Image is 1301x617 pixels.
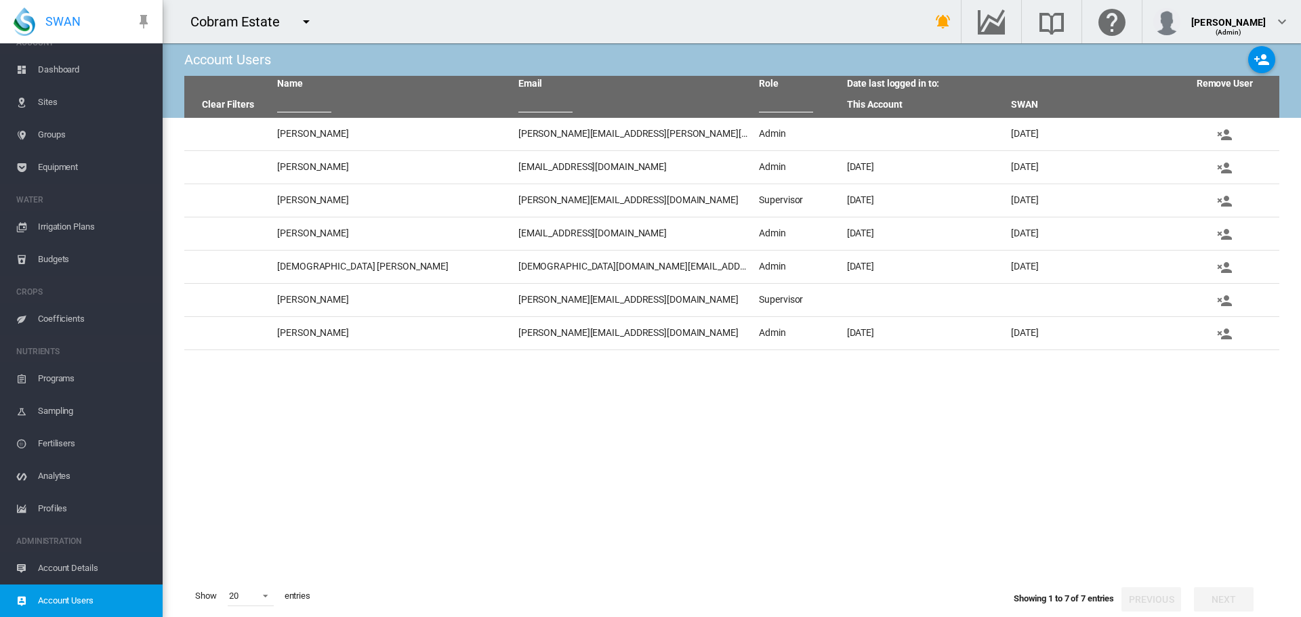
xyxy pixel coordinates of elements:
[279,584,316,608] span: entries
[842,76,1170,92] th: Date last logged in to:
[842,251,1006,283] td: [DATE]
[16,281,152,303] span: CROPS
[38,395,152,427] span: Sampling
[513,217,754,250] td: [EMAIL_ADDRESS][DOMAIN_NAME]
[1035,14,1068,30] md-icon: Search the knowledge base
[753,317,841,349] td: Admin
[1006,251,1170,283] td: [DATE]
[16,341,152,362] span: NUTRIENTS
[38,243,152,276] span: Budgets
[753,118,841,150] td: Admin
[1216,160,1233,176] md-icon: icon-account-remove
[184,317,1279,350] tr: [PERSON_NAME] [PERSON_NAME][EMAIL_ADDRESS][DOMAIN_NAME] Admin [DATE] [DATE] Remove user from this...
[842,184,1006,217] td: [DATE]
[184,251,1279,284] tr: [DEMOGRAPHIC_DATA] [PERSON_NAME] [DEMOGRAPHIC_DATA][DOMAIN_NAME][EMAIL_ADDRESS][DOMAIN_NAME] Admi...
[1195,321,1254,345] button: Remove user from this account
[842,217,1006,250] td: [DATE]
[513,151,754,184] td: [EMAIL_ADDRESS][DOMAIN_NAME]
[38,460,152,492] span: Analytes
[842,151,1006,184] td: [DATE]
[38,552,152,584] span: Account Details
[38,54,152,86] span: Dashboard
[753,151,841,184] td: Admin
[38,303,152,335] span: Coefficients
[1216,193,1233,209] md-icon: icon-account-remove
[930,8,957,35] button: icon-bell-ring
[298,14,314,30] md-icon: icon-menu-down
[293,8,320,35] button: icon-menu-down
[184,151,1279,184] tr: [PERSON_NAME] [EMAIL_ADDRESS][DOMAIN_NAME] Admin [DATE] [DATE] Remove user from this account
[1216,259,1233,276] md-icon: icon-account-remove
[759,78,779,89] a: Role
[272,118,513,150] td: [PERSON_NAME]
[38,584,152,617] span: Account Users
[513,184,754,217] td: [PERSON_NAME][EMAIL_ADDRESS][DOMAIN_NAME]
[1216,127,1233,143] md-icon: icon-account-remove
[935,14,951,30] md-icon: icon-bell-ring
[38,211,152,243] span: Irrigation Plans
[513,251,754,283] td: [DEMOGRAPHIC_DATA][DOMAIN_NAME][EMAIL_ADDRESS][DOMAIN_NAME]
[1006,317,1170,349] td: [DATE]
[513,118,754,150] td: [PERSON_NAME][EMAIL_ADDRESS][PERSON_NAME][DOMAIN_NAME]
[16,530,152,552] span: ADMINISTRATION
[1121,587,1181,612] button: Previous
[38,151,152,184] span: Equipment
[847,99,903,110] a: This Account
[1195,221,1254,246] button: Remove user from this account
[190,12,292,31] div: Cobram Estate
[513,317,754,349] td: [PERSON_NAME][EMAIL_ADDRESS][DOMAIN_NAME]
[1195,255,1254,279] button: Remove user from this account
[38,427,152,460] span: Fertilisers
[1216,293,1233,309] md-icon: icon-account-remove
[753,217,841,250] td: Admin
[272,317,513,349] td: [PERSON_NAME]
[38,362,152,395] span: Programs
[190,584,222,608] span: Show
[1216,28,1242,36] span: (Admin)
[1216,226,1233,242] md-icon: icon-account-remove
[1170,76,1279,92] th: Remove User
[1195,188,1254,213] button: Remove user from this account
[753,251,841,283] td: Admin
[184,50,271,69] div: Account Users
[1254,51,1270,68] md-icon: icon-account-plus
[202,99,254,110] a: Clear Filters
[518,78,543,89] a: Email
[513,284,754,316] td: [PERSON_NAME][EMAIL_ADDRESS][DOMAIN_NAME]
[272,251,513,283] td: [DEMOGRAPHIC_DATA] [PERSON_NAME]
[184,284,1279,317] tr: [PERSON_NAME] [PERSON_NAME][EMAIL_ADDRESS][DOMAIN_NAME] Supervisor Remove user from this account
[1011,99,1038,110] a: SWAN
[1153,8,1180,35] img: profile.jpg
[272,217,513,250] td: [PERSON_NAME]
[1014,593,1114,603] span: Showing 1 to 7 of 7 entries
[842,317,1006,349] td: [DATE]
[136,14,152,30] md-icon: icon-pin
[1006,217,1170,250] td: [DATE]
[14,7,35,36] img: SWAN-Landscape-Logo-Colour-drop.png
[277,78,303,89] a: Name
[184,217,1279,251] tr: [PERSON_NAME] [EMAIL_ADDRESS][DOMAIN_NAME] Admin [DATE] [DATE] Remove user from this account
[1274,14,1290,30] md-icon: icon-chevron-down
[229,591,239,601] div: 20
[1216,326,1233,342] md-icon: icon-account-remove
[1194,587,1254,612] button: Next
[975,14,1008,30] md-icon: Go to the Data Hub
[1006,184,1170,217] td: [DATE]
[38,492,152,525] span: Profiles
[1195,288,1254,312] button: Remove user from this account
[184,118,1279,151] tr: [PERSON_NAME] [PERSON_NAME][EMAIL_ADDRESS][PERSON_NAME][DOMAIN_NAME] Admin [DATE] Remove user fro...
[753,184,841,217] td: Supervisor
[38,86,152,119] span: Sites
[272,151,513,184] td: [PERSON_NAME]
[1248,46,1275,73] button: Add new user to this account
[38,119,152,151] span: Groups
[272,184,513,217] td: [PERSON_NAME]
[1006,118,1170,150] td: [DATE]
[16,189,152,211] span: WATER
[272,284,513,316] td: [PERSON_NAME]
[45,13,81,30] span: SWAN
[1195,122,1254,146] button: Remove user from this account
[753,284,841,316] td: Supervisor
[1096,14,1128,30] md-icon: Click here for help
[184,184,1279,217] tr: [PERSON_NAME] [PERSON_NAME][EMAIL_ADDRESS][DOMAIN_NAME] Supervisor [DATE] [DATE] Remove user from...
